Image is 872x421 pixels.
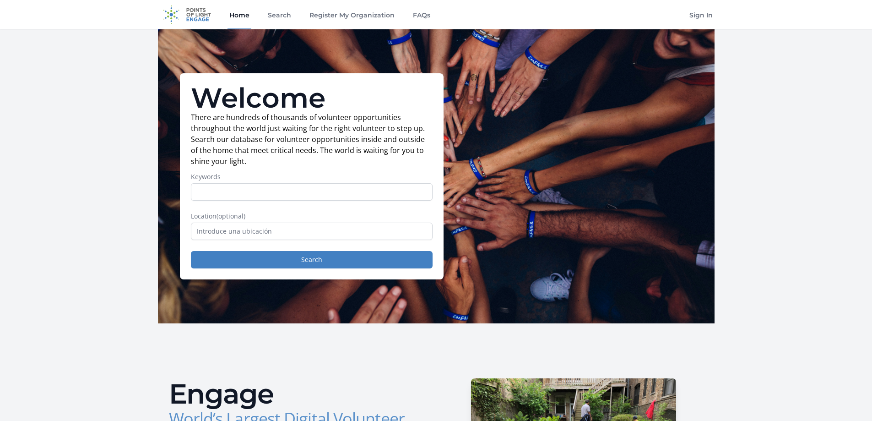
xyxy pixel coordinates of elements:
input: Introduce una ubicación [191,223,433,240]
p: There are hundreds of thousands of volunteer opportunities throughout the world just waiting for ... [191,112,433,167]
h2: Engage [169,380,429,408]
h1: Welcome [191,84,433,112]
label: Location [191,212,433,221]
label: Keywords [191,172,433,181]
span: (optional) [217,212,245,220]
button: Search [191,251,433,268]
